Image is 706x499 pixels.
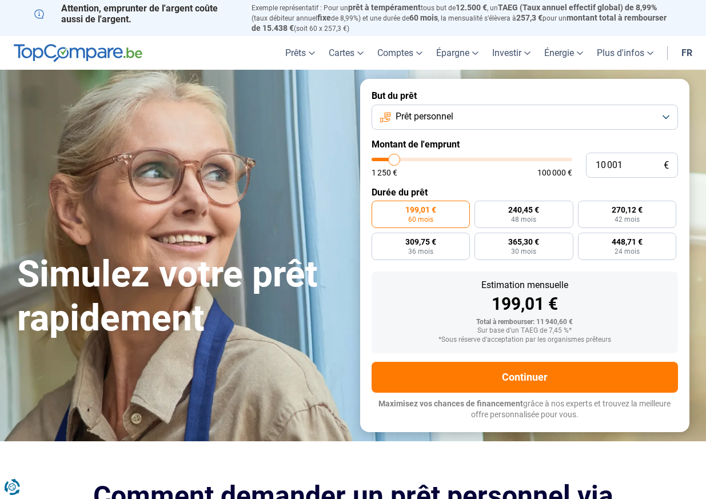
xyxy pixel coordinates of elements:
a: fr [675,36,699,70]
button: Prêt personnel [372,105,678,130]
span: prêt à tempérament [348,3,421,12]
span: montant total à rembourser de 15.438 € [252,13,667,33]
a: Énergie [537,36,590,70]
p: grâce à nos experts et trouvez la meilleure offre personnalisée pour vous. [372,398,678,421]
label: But du prêt [372,90,678,101]
span: Prêt personnel [396,110,453,123]
span: 199,01 € [405,206,436,214]
img: TopCompare [14,44,142,62]
span: 365,30 € [508,238,539,246]
span: 257,3 € [516,13,543,22]
span: TAEG (Taux annuel effectif global) de 8,99% [498,3,657,12]
div: 199,01 € [381,296,669,313]
span: 448,71 € [612,238,643,246]
span: 36 mois [408,248,433,255]
a: Épargne [429,36,485,70]
a: Cartes [322,36,370,70]
a: Prêts [278,36,322,70]
p: Exemple représentatif : Pour un tous but de , un (taux débiteur annuel de 8,99%) et une durée de ... [252,3,672,33]
div: *Sous réserve d'acceptation par les organismes prêteurs [381,336,669,344]
span: 60 mois [408,216,433,223]
span: 30 mois [511,248,536,255]
a: Comptes [370,36,429,70]
p: Attention, emprunter de l'argent coûte aussi de l'argent. [34,3,238,25]
span: 24 mois [615,248,640,255]
label: Durée du prêt [372,187,678,198]
label: Montant de l'emprunt [372,139,678,150]
span: 48 mois [511,216,536,223]
span: 309,75 € [405,238,436,246]
span: 100 000 € [537,169,572,177]
span: Maximisez vos chances de financement [378,399,523,408]
span: 270,12 € [612,206,643,214]
button: Continuer [372,362,678,393]
a: Plus d'infos [590,36,660,70]
span: 42 mois [615,216,640,223]
span: 60 mois [409,13,438,22]
span: 240,45 € [508,206,539,214]
span: fixe [317,13,331,22]
div: Estimation mensuelle [381,281,669,290]
span: 12.500 € [456,3,487,12]
span: € [664,161,669,170]
div: Total à rembourser: 11 940,60 € [381,318,669,326]
span: 1 250 € [372,169,397,177]
div: Sur base d'un TAEG de 7,45 %* [381,327,669,335]
a: Investir [485,36,537,70]
h1: Simulez votre prêt rapidement [17,253,346,341]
